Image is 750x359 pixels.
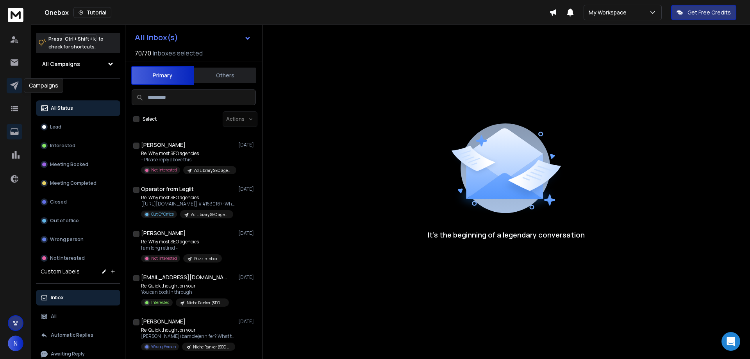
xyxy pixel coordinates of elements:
[24,78,63,93] div: Campaigns
[187,300,224,306] p: Niche Ranker (SEO agencies)
[131,66,194,85] button: Primary
[50,124,61,130] p: Lead
[50,143,75,149] p: Interested
[51,332,93,338] p: Automatic Replies
[141,327,235,333] p: Re: Quick thought on your
[36,250,120,266] button: Not Interested
[41,268,80,275] h3: Custom Labels
[50,255,85,261] p: Not Interested
[135,34,178,41] h1: All Inbox(s)
[51,313,57,320] p: All
[151,344,176,350] p: Wrong Person
[141,195,235,201] p: Re: Why most SEO agencies
[687,9,731,16] p: Get Free Credits
[36,119,120,135] button: Lead
[36,100,120,116] button: All Status
[141,318,186,325] h1: [PERSON_NAME]
[141,283,229,289] p: Re: Quick thought on your
[238,142,256,148] p: [DATE]
[36,194,120,210] button: Closed
[238,318,256,325] p: [DATE]
[194,168,232,173] p: Ad Library SEO agencies
[36,309,120,324] button: All
[151,300,170,305] p: Interested
[141,245,222,251] p: I am long retired -
[50,161,88,168] p: Meeting Booked
[36,213,120,229] button: Out of office
[238,230,256,236] p: [DATE]
[51,351,85,357] p: Awaiting Reply
[141,333,235,339] p: [PERSON_NAME]/bambiejennifer? What the....? Best Regards,
[64,34,97,43] span: Ctrl + Shift + k
[36,138,120,154] button: Interested
[151,211,174,217] p: Out Of Office
[50,199,67,205] p: Closed
[141,201,235,207] p: [[URL][DOMAIN_NAME]] #41530167: Why most SEO agencies
[193,344,230,350] p: Niche Ranker (SEO agencies)
[8,336,23,351] button: N
[194,256,217,262] p: Puzzle Inbox
[36,175,120,191] button: Meeting Completed
[151,255,177,261] p: Not Interested
[135,48,151,58] span: 70 / 70
[589,9,630,16] p: My Workspace
[238,274,256,280] p: [DATE]
[50,236,84,243] p: Wrong person
[141,141,186,149] h1: [PERSON_NAME]
[51,295,64,301] p: Inbox
[151,167,177,173] p: Not Interested
[42,60,80,68] h1: All Campaigns
[143,116,157,122] label: Select
[191,212,229,218] p: Ad Library SEO agencies
[141,229,186,237] h1: [PERSON_NAME]
[36,56,120,72] button: All Campaigns
[141,273,227,281] h1: [EMAIL_ADDRESS][DOMAIN_NAME]
[45,7,549,18] div: Onebox
[141,289,229,295] p: You can book in through
[141,157,235,163] p: -- Please reply above this
[428,229,585,240] p: It’s the beginning of a legendary conversation
[238,186,256,192] p: [DATE]
[141,239,222,245] p: Re: Why most SEO agencies
[50,218,79,224] p: Out of office
[36,232,120,247] button: Wrong person
[36,85,120,96] h3: Filters
[721,332,740,351] div: Open Intercom Messenger
[36,327,120,343] button: Automatic Replies
[141,185,194,193] h1: Operator from Legiit
[48,35,104,51] p: Press to check for shortcuts.
[51,105,73,111] p: All Status
[129,30,257,45] button: All Inbox(s)
[36,157,120,172] button: Meeting Booked
[50,180,96,186] p: Meeting Completed
[194,67,256,84] button: Others
[153,48,203,58] h3: Inboxes selected
[141,150,235,157] p: Re: Why most SEO agencies
[671,5,736,20] button: Get Free Credits
[73,7,111,18] button: Tutorial
[36,290,120,305] button: Inbox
